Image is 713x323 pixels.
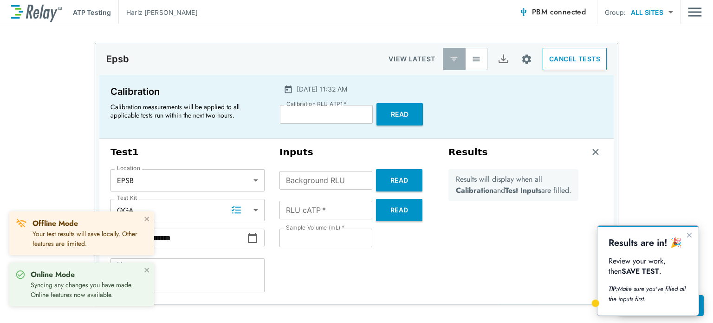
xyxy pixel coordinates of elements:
[543,48,607,70] button: CANCEL TESTS
[117,195,137,201] label: Test Kit
[688,3,702,21] img: Drawer Icon
[126,7,198,17] p: Hariz [PERSON_NAME]
[110,201,265,219] div: QGA
[110,103,259,119] p: Calibration measurements will be applied to all applicable tests run within the next two hours.
[73,7,111,17] p: ATP Testing
[11,2,62,22] img: LuminUltra Relay
[688,3,702,21] button: Main menu
[591,147,600,157] img: Remove
[597,226,699,316] iframe: tooltip
[31,280,141,300] p: Syncing any changes you have made. Online features now available.
[376,169,422,191] button: Read
[31,269,75,280] strong: Online Mode
[16,218,27,229] img: Offline
[32,218,78,229] strong: Offline Mode
[456,185,493,196] b: Calibration
[110,171,265,190] div: EPSB
[498,53,509,65] img: Export Icon
[297,84,347,94] p: [DATE] 11:32 AM
[448,146,488,158] h3: Results
[472,54,481,64] img: View All
[550,7,586,17] span: connected
[106,53,130,65] p: Epsb
[376,103,423,125] button: Read
[144,266,150,274] button: close
[32,229,141,249] p: Your test results will save locally. Other features are limited.
[532,6,586,19] span: PBM
[505,185,541,196] b: Test Inputs
[521,53,532,65] img: Settings Icon
[492,48,514,70] button: Export
[279,146,434,158] h3: Inputs
[110,146,265,158] h3: Test 1
[144,215,150,223] button: close
[514,47,539,72] button: Site setup
[284,85,293,94] img: Calender Icon
[449,54,459,64] img: Latest
[515,3,590,21] button: PBM connected
[286,101,346,107] label: Calibration RLU ATP1
[605,7,626,17] p: Group:
[376,199,422,221] button: Read
[389,53,435,65] p: VIEW LATEST
[110,229,247,247] input: Choose date, selected date is Aug 20, 2025
[456,174,571,196] p: Results will display when all and are filled.
[16,270,25,279] img: Online
[499,303,535,322] button: Cancel
[286,224,344,231] label: Sample Volume (mL)
[110,84,263,99] p: Calibration
[519,7,528,17] img: Connected Icon
[117,165,140,171] label: Location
